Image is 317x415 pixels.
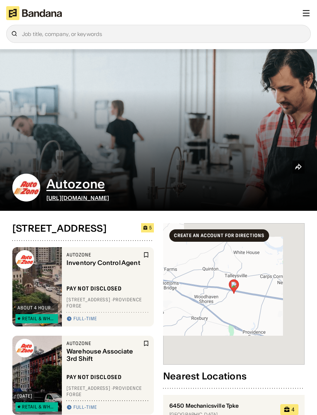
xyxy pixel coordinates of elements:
div: Inventory Control Agent [66,259,141,266]
img: Autozone logo [15,250,34,269]
img: Autozone logo [15,339,34,357]
div: 4 [291,407,295,412]
div: Nearest Locations [163,371,305,382]
div: Warehouse Associate 3rd Shift [66,348,141,362]
a: Autozone [46,177,305,191]
div: Pay not disclosed [66,285,122,292]
img: Autozone logo [12,174,40,202]
div: 6450 Mechanicsville Tpke [169,403,274,409]
div: Full-time [73,404,97,410]
a: Autozone logoabout 4 hours agoRetail & WholesaleAutozoneInventory Control AgentPay not disclosed[... [12,247,154,326]
div: Retail & Wholesale [22,316,56,321]
div: [STREET_ADDRESS] · Providence Forge [66,297,149,309]
div: Create an account for directions [174,233,264,238]
div: about 4 hours ago [17,306,56,310]
div: 5 [149,225,152,230]
div: Autozone [66,340,141,347]
div: Job title, company, or keywords [22,31,306,37]
div: [STREET_ADDRESS] [12,223,107,234]
div: Pay not disclosed [66,374,122,381]
div: [DATE] [17,394,32,398]
div: Full-time [73,316,97,322]
div: [STREET_ADDRESS] · Providence Forge [66,385,149,397]
div: Autozone [66,252,141,258]
a: Autozone logo[DATE]Retail & WholesaleAutozoneWarehouse Associate 3rd ShiftPay not disclosed[STREE... [12,336,154,415]
img: Bandana logotype [6,6,62,20]
div: Retail & Wholesale [22,405,56,409]
a: [URL][DOMAIN_NAME] [46,195,109,202]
